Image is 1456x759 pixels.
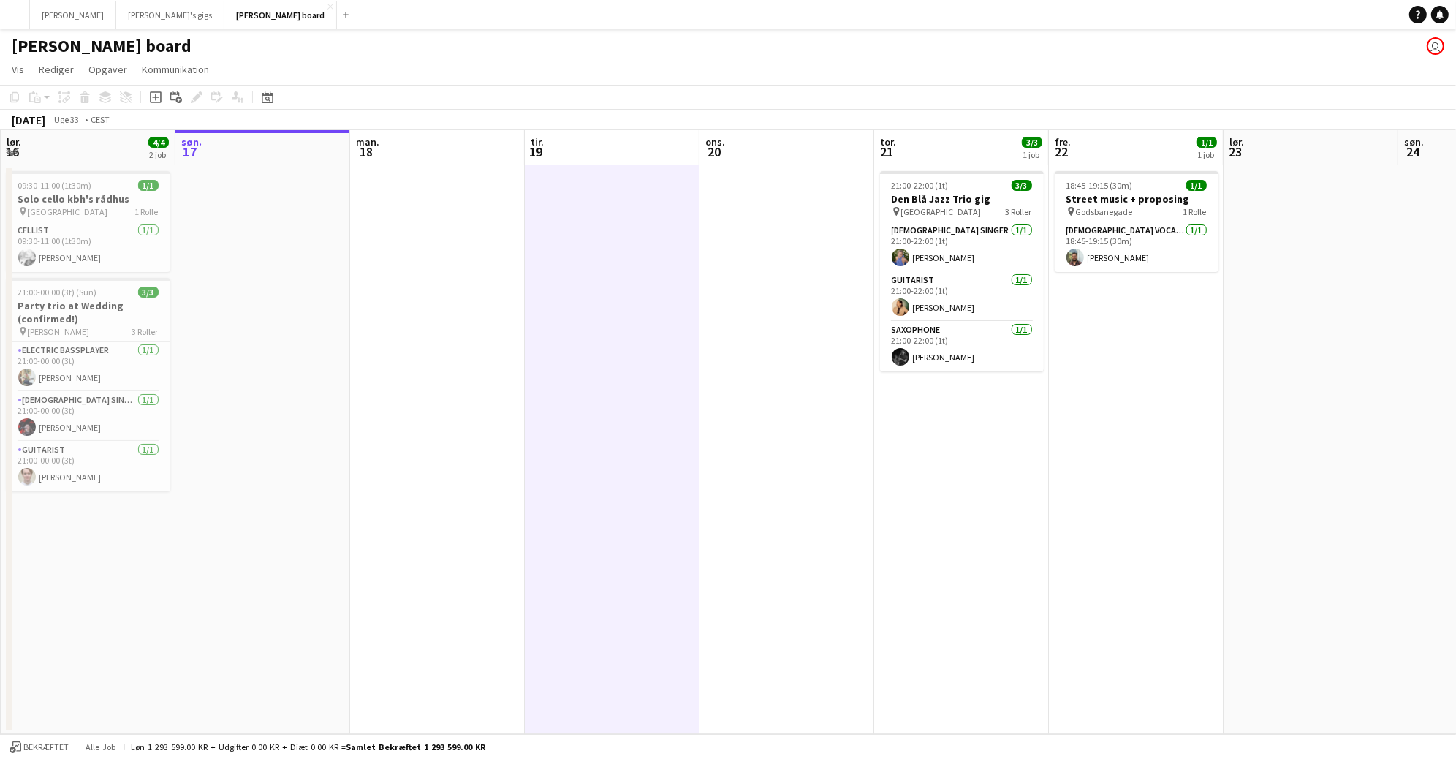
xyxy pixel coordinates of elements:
span: 24 [1402,143,1424,160]
span: Samlet bekræftet 1 293 599.00 KR [346,741,485,752]
app-job-card: 09:30-11:00 (1t30m)1/1Solo cello kbh's rådhus [GEOGRAPHIC_DATA]1 RolleCellist1/109:30-11:00 (1t30... [7,171,170,272]
span: ons. [705,135,725,148]
span: [PERSON_NAME] [28,326,90,337]
app-card-role: [DEMOGRAPHIC_DATA] Vocal + Guitar1/118:45-19:15 (30m)[PERSON_NAME] [1055,222,1218,272]
span: tor. [880,135,896,148]
span: 1/1 [138,180,159,191]
h1: [PERSON_NAME] board [12,35,192,57]
div: 2 job [149,149,168,160]
span: Godsbanegade [1076,206,1133,217]
h3: Party trio at Wedding (confirmed!) [7,299,170,325]
app-card-role: [DEMOGRAPHIC_DATA] Singer1/121:00-00:00 (3t)[PERSON_NAME] [7,392,170,442]
span: 16 [4,143,21,160]
div: CEST [91,114,110,125]
app-card-role: Guitarist1/121:00-22:00 (1t)[PERSON_NAME] [880,272,1044,322]
span: lør. [1229,135,1244,148]
span: man. [356,135,379,148]
button: [PERSON_NAME]'s gigs [116,1,224,29]
a: Kommunikation [136,60,215,79]
app-card-role: Electric Bassplayer1/121:00-00:00 (3t)[PERSON_NAME] [7,342,170,392]
span: 3 Roller [1006,206,1032,217]
span: Opgaver [88,63,127,76]
app-card-role: Guitarist1/121:00-00:00 (3t)[PERSON_NAME] [7,442,170,491]
span: [GEOGRAPHIC_DATA] [901,206,982,217]
app-user-avatar: Frederik Flach [1427,37,1444,55]
span: 21:00-00:00 (3t) (Sun) [18,287,97,298]
span: Alle job [83,741,118,752]
span: Bekræftet [23,742,69,752]
button: [PERSON_NAME] [30,1,116,29]
h3: Street music + proposing [1055,192,1218,205]
span: søn. [181,135,202,148]
div: Løn 1 293 599.00 KR + Udgifter 0.00 KR + Diæt 0.00 KR = [131,741,485,752]
span: Rediger [39,63,74,76]
button: Bekræftet [7,739,71,755]
span: 20 [703,143,725,160]
span: 21:00-22:00 (1t) [892,180,949,191]
span: søn. [1404,135,1424,148]
span: tir. [531,135,544,148]
span: 1/1 [1197,137,1217,148]
a: Opgaver [83,60,133,79]
button: [PERSON_NAME] board [224,1,337,29]
app-job-card: 18:45-19:15 (30m)1/1Street music + proposing Godsbanegade1 Rolle[DEMOGRAPHIC_DATA] Vocal + Guitar... [1055,171,1218,272]
span: 3/3 [1012,180,1032,191]
app-card-role: Saxophone1/121:00-22:00 (1t)[PERSON_NAME] [880,322,1044,371]
a: Vis [6,60,30,79]
span: 18:45-19:15 (30m) [1066,180,1133,191]
a: Rediger [33,60,80,79]
app-card-role: [DEMOGRAPHIC_DATA] Singer1/121:00-22:00 (1t)[PERSON_NAME] [880,222,1044,272]
span: 1 Rolle [1183,206,1207,217]
h3: Den Blå Jazz Trio gig [880,192,1044,205]
span: 3/3 [1022,137,1042,148]
span: 09:30-11:00 (1t30m) [18,180,92,191]
span: 3/3 [138,287,159,298]
div: 1 job [1197,149,1216,160]
span: 19 [528,143,544,160]
span: 22 [1053,143,1071,160]
span: 1/1 [1186,180,1207,191]
app-card-role: Cellist1/109:30-11:00 (1t30m)[PERSON_NAME] [7,222,170,272]
app-job-card: 21:00-00:00 (3t) (Sun)3/3Party trio at Wedding (confirmed!) [PERSON_NAME]3 RollerElectric Basspla... [7,278,170,491]
span: Kommunikation [142,63,209,76]
span: 18 [354,143,379,160]
span: Uge 33 [48,114,85,125]
span: [GEOGRAPHIC_DATA] [28,206,108,217]
span: Vis [12,63,24,76]
h3: Solo cello kbh's rådhus [7,192,170,205]
span: 17 [179,143,202,160]
span: 3 Roller [132,326,159,337]
span: 1 Rolle [135,206,159,217]
app-job-card: 21:00-22:00 (1t)3/3Den Blå Jazz Trio gig [GEOGRAPHIC_DATA]3 Roller[DEMOGRAPHIC_DATA] Singer1/121:... [880,171,1044,371]
span: lør. [7,135,21,148]
span: fre. [1055,135,1071,148]
span: 4/4 [148,137,169,148]
span: 23 [1227,143,1244,160]
span: 21 [878,143,896,160]
div: [DATE] [12,113,45,127]
div: 1 job [1023,149,1042,160]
